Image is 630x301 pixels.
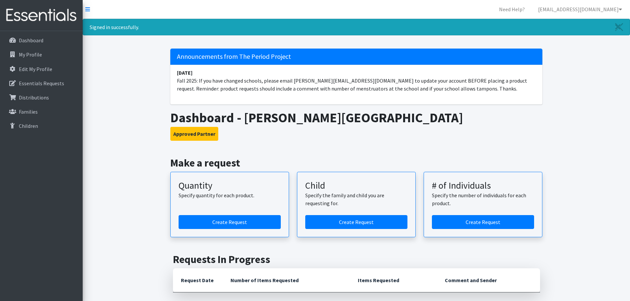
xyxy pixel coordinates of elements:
p: My Profile [19,51,42,58]
h3: Child [305,180,407,191]
div: Signed in successfully. [83,19,630,35]
p: Distributions [19,94,49,101]
a: Families [3,105,80,118]
p: Specify the number of individuals for each product. [432,191,534,207]
a: Create a request for a child or family [305,215,407,229]
a: Create a request by number of individuals [432,215,534,229]
th: Number of Items Requested [223,268,350,292]
a: Essentials Requests [3,77,80,90]
th: Items Requested [350,268,437,292]
p: Edit My Profile [19,66,52,72]
p: Families [19,108,38,115]
a: My Profile [3,48,80,61]
p: Specify quantity for each product. [179,191,281,199]
a: Need Help? [494,3,530,16]
p: Dashboard [19,37,43,44]
th: Request Date [173,268,223,292]
h3: Quantity [179,180,281,191]
a: [EMAIL_ADDRESS][DOMAIN_NAME] [533,3,627,16]
strong: [DATE] [177,69,192,76]
h1: Dashboard - [PERSON_NAME][GEOGRAPHIC_DATA] [170,110,542,126]
button: Approved Partner [170,127,218,141]
h3: # of Individuals [432,180,534,191]
a: Edit My Profile [3,62,80,76]
p: Essentials Requests [19,80,64,87]
a: Dashboard [3,34,80,47]
p: Children [19,123,38,129]
img: HumanEssentials [3,4,80,26]
h5: Announcements from The Period Project [170,49,542,65]
a: Children [3,119,80,132]
th: Comment and Sender [437,268,540,292]
p: Specify the family and child you are requesting for. [305,191,407,207]
a: Create a request by quantity [179,215,281,229]
li: Fall 2025: If you have changed schools, please email [PERSON_NAME][EMAIL_ADDRESS][DOMAIN_NAME] to... [170,65,542,96]
h2: Make a request [170,157,542,169]
h2: Requests In Progress [173,253,540,266]
a: Close [609,19,630,35]
a: Distributions [3,91,80,104]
